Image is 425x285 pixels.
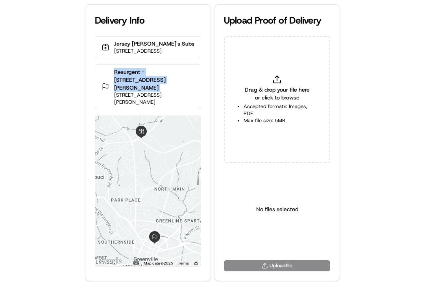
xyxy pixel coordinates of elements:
[224,14,330,27] div: Upload Proof of Delivery
[114,48,194,55] p: [STREET_ADDRESS]
[114,92,194,106] p: [STREET_ADDRESS][PERSON_NAME]
[244,117,310,124] li: Max file size: 5MB
[256,205,298,213] p: No files selected
[244,86,310,101] span: Drag & drop your file here or click to browse
[178,261,189,265] a: Terms (opens in new tab)
[97,256,123,266] img: Google
[114,68,194,92] p: Resurgent - [STREET_ADDRESS][PERSON_NAME]
[244,103,310,117] li: Accepted formats: Images, PDF
[95,14,201,27] div: Delivery Info
[144,261,173,265] span: Map data ©2025
[133,261,139,265] button: Keyboard shortcuts
[97,256,123,266] a: Open this area in Google Maps (opens a new window)
[114,40,194,48] p: Jersey [PERSON_NAME]'s Subs
[194,261,198,266] a: Report errors in the road map or imagery to Google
